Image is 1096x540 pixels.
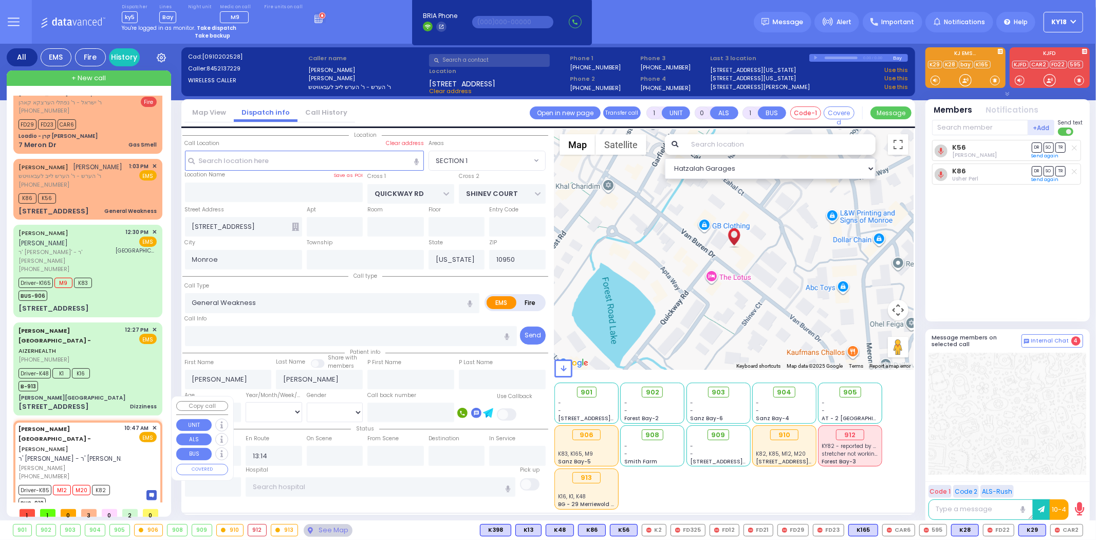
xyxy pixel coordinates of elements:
[640,63,691,71] label: [PHONE_NUMBER]
[951,524,979,536] div: BLS
[848,524,878,536] div: BLS
[530,106,601,119] a: Open in new page
[184,107,234,117] a: Map View
[822,442,886,450] span: KY82 - reported by KY83
[1044,166,1054,176] span: SO
[58,119,76,130] span: CAR6
[130,403,157,410] div: Dizziness
[1012,61,1029,68] a: KJFD
[836,429,864,441] div: 912
[1032,176,1059,183] a: Send again
[18,454,136,463] span: ר' [PERSON_NAME] - ר' [PERSON_NAME]
[684,134,875,155] input: Search location
[367,172,386,181] label: Cross 1
[487,296,516,309] label: EMS
[176,448,212,460] button: BUS
[185,206,225,214] label: Street Address
[207,64,240,73] span: 8452137229
[570,75,637,83] span: Phone 2
[459,358,493,367] label: P Last Name
[423,11,457,21] span: BRIA Phone
[197,24,236,32] strong: Take dispatch
[928,485,952,498] button: Code 1
[887,528,892,533] img: red-radio-icon.svg
[188,64,305,73] label: Caller:
[725,219,743,249] div: MOSHE MORDCHE FRIEDMAN
[246,435,269,443] label: En Route
[640,75,707,83] span: Phone 4
[18,278,53,288] span: Driver-K165
[159,4,176,10] label: Lines
[72,368,90,379] span: K16
[18,106,69,115] span: [PHONE_NUMBER]
[348,272,382,280] span: Call type
[497,392,532,401] label: Use Callback
[1010,51,1090,58] label: KJFD
[646,387,659,398] span: 902
[711,83,810,92] a: [STREET_ADDRESS][PERSON_NAME]
[18,119,36,130] span: FD29
[110,525,129,536] div: 905
[143,509,158,517] span: 0
[246,477,515,497] input: Search hospital
[367,206,383,214] label: Room
[18,140,57,150] div: 7 Meron Dr
[818,528,823,533] img: red-radio-icon.svg
[308,54,425,63] label: Caller name
[761,18,769,26] img: message.svg
[924,528,929,533] img: red-radio-icon.svg
[18,239,68,247] span: [PERSON_NAME]
[559,399,562,407] span: -
[234,107,298,117] a: Dispatch info
[472,16,553,28] input: (000)000-00000
[61,509,76,517] span: 0
[308,74,425,83] label: [PERSON_NAME]
[18,132,98,140] div: Loadio - קרן [PERSON_NAME]
[1030,61,1049,68] a: CAR2
[220,4,252,10] label: Medic on call
[881,17,914,27] span: Important
[943,61,958,68] a: K28
[756,458,853,465] span: [STREET_ADDRESS][PERSON_NAME]
[18,485,51,495] span: Driver-K85
[1058,127,1074,137] label: Turn off text
[572,472,601,483] div: 913
[893,54,908,62] div: Bay
[1014,17,1028,27] span: Help
[38,119,56,130] span: FD23
[952,151,997,159] span: Joel Wercberger
[429,435,459,443] label: Destination
[711,54,809,63] label: Last 3 location
[122,11,138,23] span: ky5
[36,525,56,536] div: 902
[18,181,69,189] span: [PHONE_NUMBER]
[884,66,908,75] a: Use this
[18,394,125,402] div: [PERSON_NAME][GEOGRAPHIC_DATA]
[824,106,854,119] button: Covered
[188,4,211,10] label: Night unit
[711,74,796,83] a: [STREET_ADDRESS][US_STATE]
[125,424,149,432] span: 10:47 AM
[932,334,1021,348] h5: Message members on selected call
[271,525,298,536] div: 913
[690,399,693,407] span: -
[74,278,92,288] span: K83
[773,17,804,27] span: Message
[307,391,326,400] label: Gender
[146,490,157,500] img: message-box.svg
[944,17,985,27] span: Notifications
[624,450,627,458] span: -
[128,141,157,149] div: Gas Smell
[125,326,149,334] span: 12:27 PM
[41,48,71,66] div: EMS
[231,13,239,21] span: M9
[1024,339,1029,344] img: comment-alt.png
[307,206,316,214] label: Apt
[18,98,122,107] span: ר' ישראל - ר' נפתלי הערצקא קאהן
[217,525,244,536] div: 910
[748,528,753,533] img: red-radio-icon.svg
[139,334,157,344] span: EMS
[884,83,908,92] a: Use this
[959,61,973,68] a: bay
[756,407,759,415] span: -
